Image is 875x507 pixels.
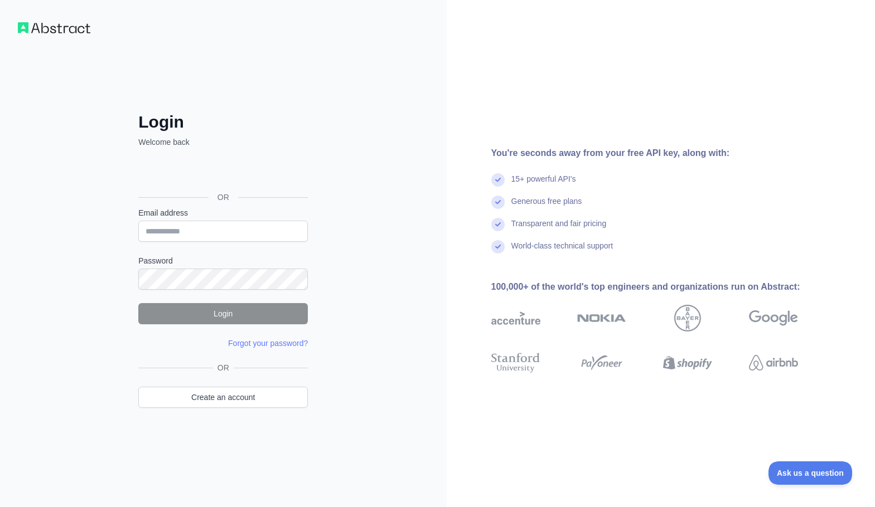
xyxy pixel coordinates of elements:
[491,147,834,160] div: You're seconds away from your free API key, along with:
[491,280,834,294] div: 100,000+ of the world's top engineers and organizations run on Abstract:
[138,112,308,132] h2: Login
[511,240,613,262] div: World-class technical support
[491,240,505,253] img: check mark
[491,196,505,209] img: check mark
[749,305,798,331] img: google
[674,305,701,331] img: bayer
[491,305,540,331] img: accenture
[491,350,540,375] img: stanford university
[511,173,576,196] div: 15+ powerful API's
[213,362,234,373] span: OR
[577,350,626,375] img: payoneer
[138,303,308,324] button: Login
[133,160,311,184] iframe: Sign in with Google Button
[511,218,607,240] div: Transparent and fair pricing
[138,387,308,408] a: Create an account
[511,196,582,218] div: Generous free plans
[138,255,308,266] label: Password
[138,207,308,218] label: Email address
[209,192,238,203] span: OR
[491,218,505,231] img: check mark
[138,136,308,148] p: Welcome back
[663,350,712,375] img: shopify
[228,339,308,348] a: Forgot your password?
[749,350,798,375] img: airbnb
[18,22,90,33] img: Workflow
[491,173,505,187] img: check mark
[768,461,853,485] iframe: Toggle Customer Support
[577,305,626,331] img: nokia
